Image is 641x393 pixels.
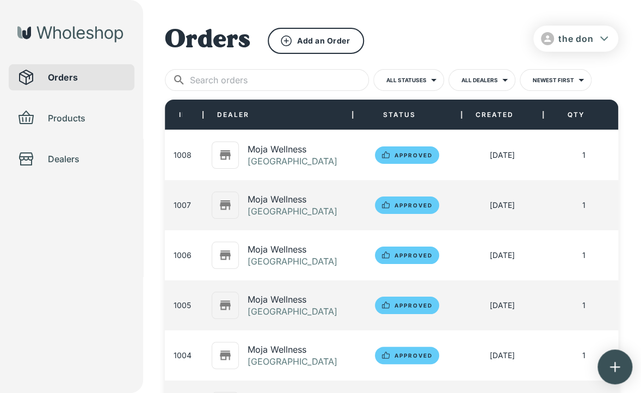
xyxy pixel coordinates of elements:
[388,152,439,158] span: Approved
[9,105,134,131] div: Products
[558,33,593,44] span: the don
[9,64,134,90] div: Orders
[174,150,192,161] div: 1008
[165,100,203,130] div: ID
[490,150,515,161] div: 09/28/2025
[374,100,424,130] div: STATUS
[248,193,337,205] p: Moja Wellness
[490,350,515,361] div: 09/23/2025
[248,255,337,267] p: [GEOGRAPHIC_DATA]
[559,100,594,130] div: QTY
[582,200,585,211] div: 1
[388,252,439,259] span: Approved
[490,200,515,211] div: 09/25/2025
[522,107,538,122] button: Sort
[174,350,192,361] div: 1004
[582,350,585,361] div: 1
[543,100,625,130] div: QTY
[490,250,515,261] div: 09/25/2025
[248,243,337,255] p: Moja Wellness
[17,26,123,42] img: Wholeshop logo
[48,71,126,84] span: Orders
[208,100,258,130] div: DEALER
[490,300,515,311] div: 09/25/2025
[248,305,337,317] p: [GEOGRAPHIC_DATA]
[388,202,439,208] span: Approved
[174,300,191,311] div: 1005
[424,107,440,122] button: Sort
[388,302,439,309] span: Approved
[582,150,585,161] div: 1
[182,107,198,122] button: Sort
[248,343,337,355] p: Moja Wellness
[248,143,337,155] p: Moja Wellness
[258,107,273,122] button: Sort
[582,300,585,311] div: 1
[533,74,574,84] p: Newest First
[248,355,337,367] p: [GEOGRAPHIC_DATA]
[461,74,498,84] p: All Dealers
[203,100,353,130] div: DEALER
[170,100,188,130] div: ID
[582,250,585,261] div: 1
[248,293,337,305] p: Moja Wellness
[165,26,250,56] h1: Orders
[190,69,369,91] input: Search orders
[533,26,618,52] button: the don
[248,155,337,167] p: [GEOGRAPHIC_DATA]
[174,250,192,261] div: 1006
[48,152,126,165] span: Dealers
[248,205,337,217] p: [GEOGRAPHIC_DATA]
[353,100,461,130] div: STATUS
[48,112,126,125] span: Products
[467,100,522,130] div: CREATED
[9,146,134,172] div: Dealers
[594,107,609,122] button: Sort
[174,200,191,211] div: 1007
[388,352,439,359] span: Approved
[461,100,543,130] div: CREATED
[268,28,364,54] button: Add an Order
[386,74,427,84] p: All Statuses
